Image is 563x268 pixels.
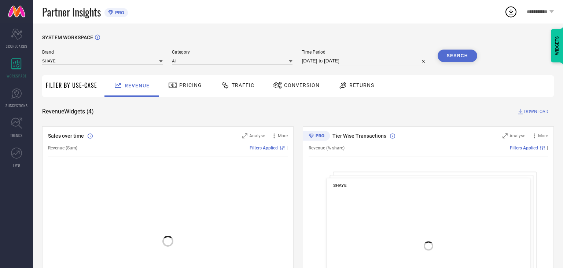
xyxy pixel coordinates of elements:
[232,82,254,88] span: Traffic
[7,73,27,79] span: WORKSPACE
[538,133,548,138] span: More
[309,145,345,151] span: Revenue (% share)
[509,133,525,138] span: Analyse
[278,133,288,138] span: More
[6,43,27,49] span: SCORECARDS
[42,4,101,19] span: Partner Insights
[5,103,28,108] span: SUGGESTIONS
[242,133,247,138] svg: Zoom
[503,133,508,138] svg: Zoom
[113,10,124,15] span: PRO
[13,162,20,168] span: FWD
[547,145,548,151] span: |
[284,82,320,88] span: Conversion
[172,50,292,55] span: Category
[46,81,97,90] span: Filter By Use-Case
[179,82,202,88] span: Pricing
[332,133,386,139] span: Tier Wise Transactions
[524,108,548,115] span: DOWNLOAD
[287,145,288,151] span: |
[349,82,374,88] span: Returns
[10,133,23,138] span: TRENDS
[42,35,93,40] span: SYSTEM WORKSPACE
[303,131,330,142] div: Premium
[504,5,518,18] div: Open download list
[48,133,84,139] span: Sales over time
[510,145,538,151] span: Filters Applied
[302,50,428,55] span: Time Period
[302,57,428,65] input: Select time period
[438,50,477,62] button: Search
[42,108,94,115] span: Revenue Widgets ( 4 )
[42,50,163,55] span: Brand
[333,183,346,188] span: SHAYE
[125,83,150,88] span: Revenue
[48,145,77,151] span: Revenue (Sum)
[250,145,278,151] span: Filters Applied
[249,133,265,138] span: Analyse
